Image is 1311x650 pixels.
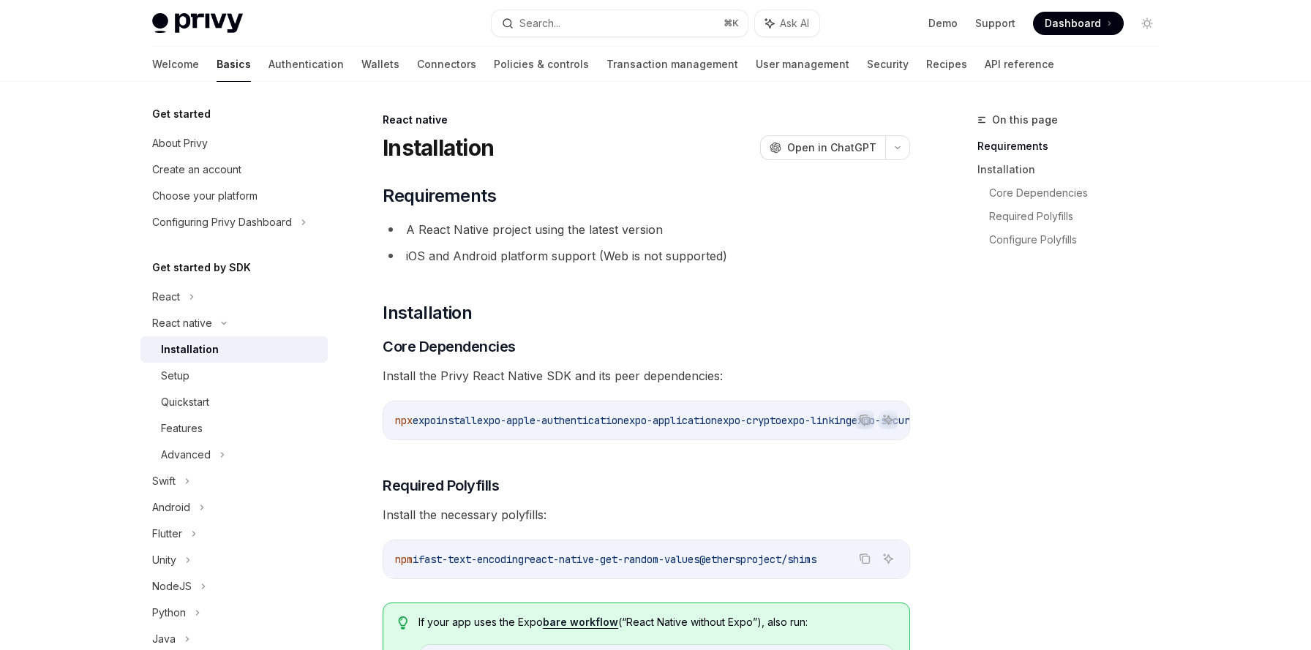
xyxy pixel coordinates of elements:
[383,135,494,161] h1: Installation
[879,549,898,568] button: Ask AI
[152,314,212,332] div: React native
[780,16,809,31] span: Ask AI
[152,105,211,123] h5: Get started
[383,184,496,208] span: Requirements
[383,475,499,496] span: Required Polyfills
[383,246,910,266] li: iOS and Android platform support (Web is not supported)
[361,47,399,82] a: Wallets
[699,553,816,566] span: @ethersproject/shims
[383,336,516,357] span: Core Dependencies
[152,187,258,205] div: Choose your platform
[395,553,413,566] span: npm
[975,16,1015,31] a: Support
[140,389,328,415] a: Quickstart
[1033,12,1124,35] a: Dashboard
[383,113,910,127] div: React native
[989,205,1171,228] a: Required Polyfills
[977,135,1171,158] a: Requirements
[855,410,874,429] button: Copy the contents from the code block
[152,47,199,82] a: Welcome
[543,616,618,629] a: bare workflow
[717,414,781,427] span: expo-crypto
[398,616,408,630] svg: Tip
[879,410,898,429] button: Ask AI
[519,15,560,32] div: Search...
[140,363,328,389] a: Setup
[781,414,852,427] span: expo-linking
[724,18,739,29] span: ⌘ K
[606,47,738,82] a: Transaction management
[418,615,895,630] span: If your app uses the Expo (“React Native without Expo”), also run:
[152,499,190,516] div: Android
[161,341,219,358] div: Installation
[152,259,251,276] h5: Get started by SDK
[524,553,699,566] span: react-native-get-random-values
[152,213,292,231] div: Configuring Privy Dashboard
[152,630,176,648] div: Java
[623,414,717,427] span: expo-application
[787,140,876,155] span: Open in ChatGPT
[217,47,251,82] a: Basics
[161,446,211,464] div: Advanced
[992,111,1058,129] span: On this page
[855,549,874,568] button: Copy the contents from the code block
[418,553,524,566] span: fast-text-encoding
[161,367,189,385] div: Setup
[413,553,418,566] span: i
[1045,16,1101,31] span: Dashboard
[867,47,909,82] a: Security
[152,135,208,152] div: About Privy
[383,504,910,525] span: Install the necessary polyfills:
[140,336,328,363] a: Installation
[140,130,328,156] a: About Privy
[152,604,186,621] div: Python
[152,551,176,569] div: Unity
[492,10,748,37] button: Search...⌘K
[152,578,192,595] div: NodeJS
[977,158,1171,181] a: Installation
[755,10,819,37] button: Ask AI
[383,366,910,386] span: Install the Privy React Native SDK and its peer dependencies:
[985,47,1054,82] a: API reference
[161,420,203,437] div: Features
[383,219,910,240] li: A React Native project using the latest version
[1135,12,1159,35] button: Toggle dark mode
[413,414,436,427] span: expo
[152,525,182,543] div: Flutter
[152,161,241,178] div: Create an account
[494,47,589,82] a: Policies & controls
[989,228,1171,252] a: Configure Polyfills
[161,393,209,411] div: Quickstart
[140,183,328,209] a: Choose your platform
[268,47,344,82] a: Authentication
[140,156,328,183] a: Create an account
[140,415,328,442] a: Features
[477,414,623,427] span: expo-apple-authentication
[395,414,413,427] span: npx
[152,472,176,490] div: Swift
[152,13,243,34] img: light logo
[760,135,885,160] button: Open in ChatGPT
[383,301,472,325] span: Installation
[152,288,180,306] div: React
[852,414,951,427] span: expo-secure-store
[756,47,849,82] a: User management
[928,16,958,31] a: Demo
[436,414,477,427] span: install
[926,47,967,82] a: Recipes
[417,47,476,82] a: Connectors
[989,181,1171,205] a: Core Dependencies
